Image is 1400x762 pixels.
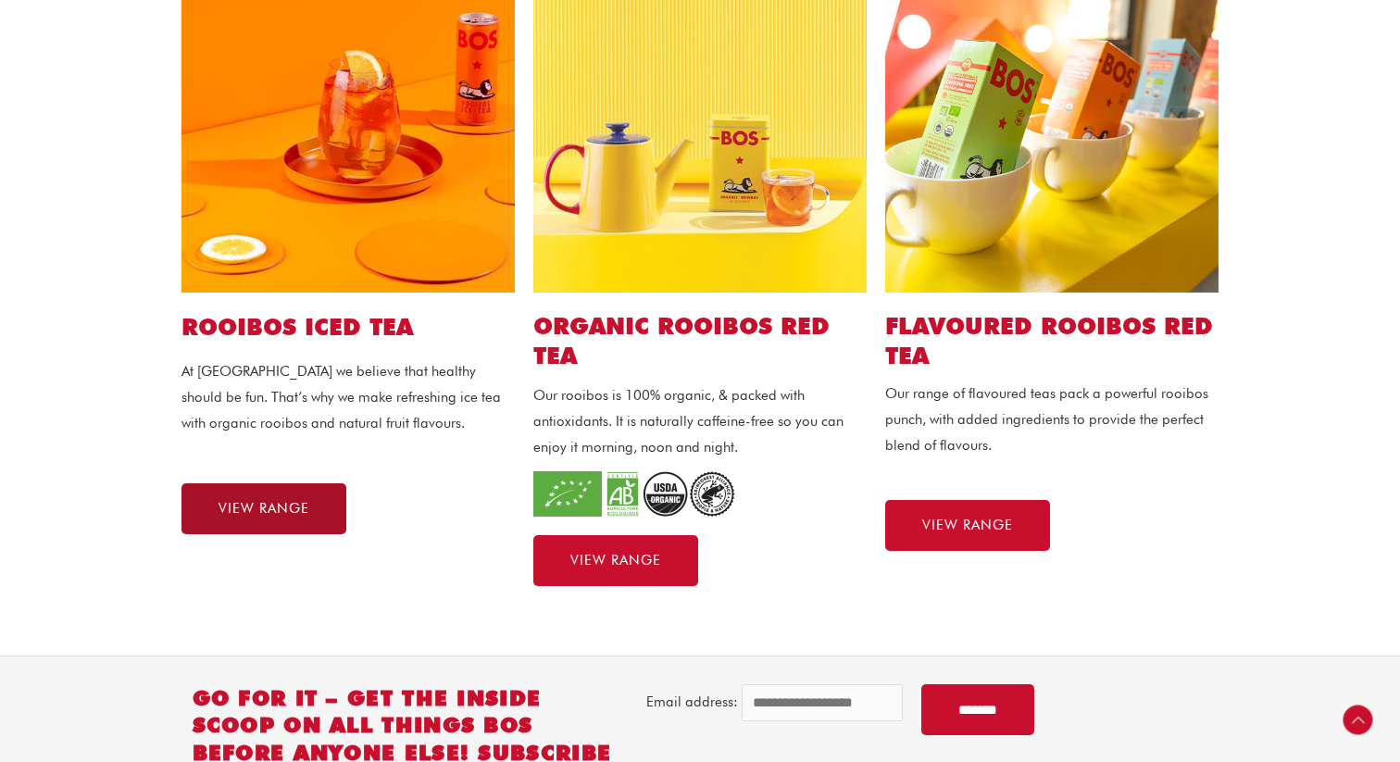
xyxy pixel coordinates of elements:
[533,311,867,371] h2: ORGANIC ROOIBOS RED TEA
[219,502,309,516] span: VIEW RANGE
[181,483,346,534] a: VIEW RANGE
[533,471,739,517] img: organic_2
[885,311,1219,371] h2: FLAVOURED ROOIBOS RED TEA
[885,500,1050,551] a: VIEW RANGE
[570,554,661,568] span: VIEW RANGE
[533,535,698,586] a: VIEW RANGE
[922,518,1013,532] span: VIEW RANGE
[181,359,515,437] p: At [GEOGRAPHIC_DATA] we believe that healthy should be fun. That’s why we make refreshing ice tea...
[646,693,738,710] label: Email address:
[885,381,1219,459] p: Our range of flavoured teas pack a powerful rooibos punch, with added ingredients to provide the ...
[181,311,515,344] h1: ROOIBOS ICED TEA
[533,383,867,461] p: Our rooibos is 100% organic, & packed with antioxidants. It is naturally caffeine-free so you can...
